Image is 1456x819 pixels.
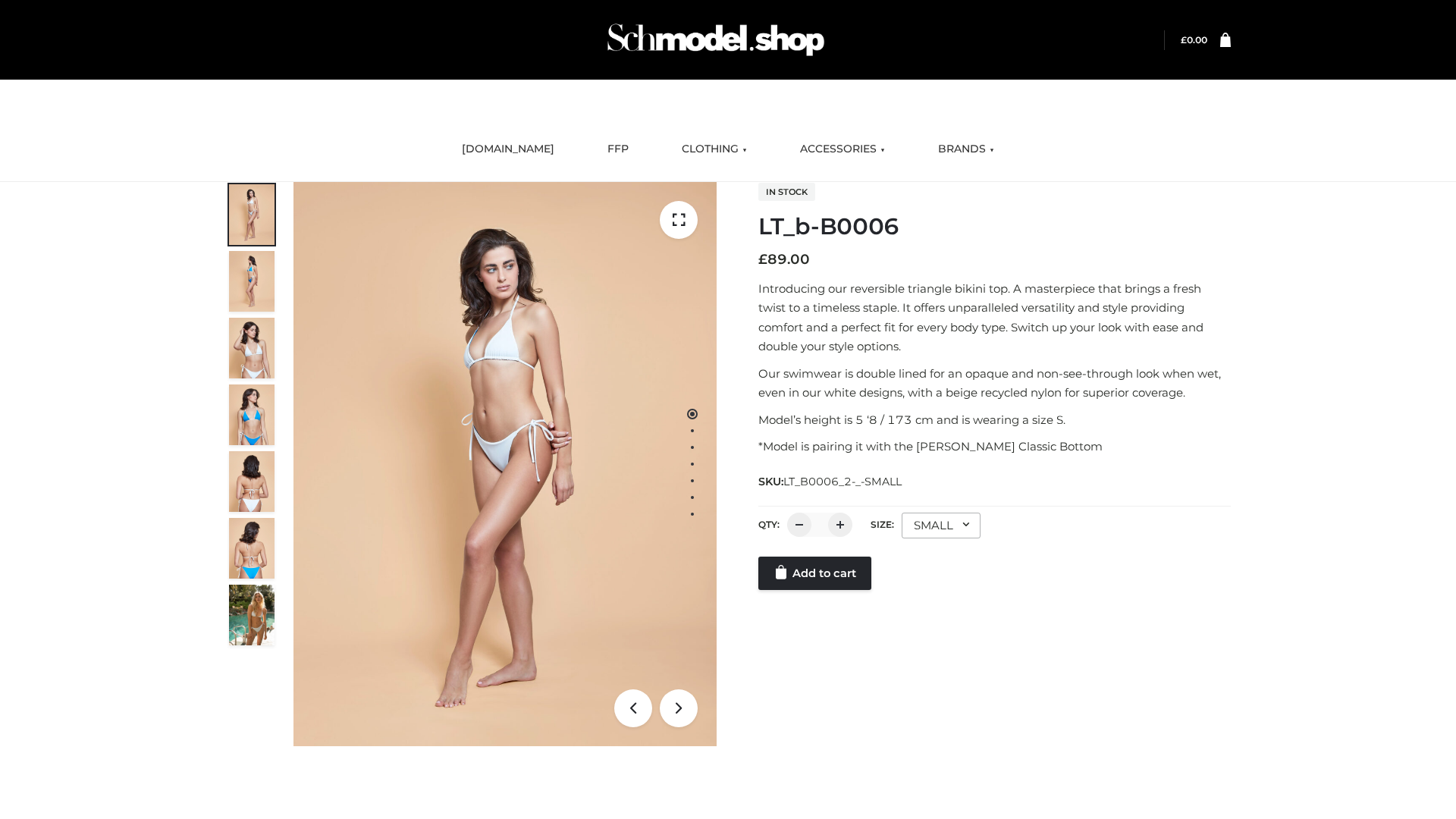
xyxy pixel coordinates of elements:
span: LT_B0006_2-_-SMALL [783,475,902,488]
span: In stock [758,183,815,201]
a: CLOTHING [670,133,758,166]
bdi: 0.00 [1181,34,1207,45]
img: ArielClassicBikiniTop_CloudNine_AzureSky_OW114ECO_4-scaled.jpg [229,384,275,445]
img: ArielClassicBikiniTop_CloudNine_AzureSky_OW114ECO_8-scaled.jpg [229,518,275,579]
a: [DOMAIN_NAME] [450,133,566,166]
label: Size: [871,519,894,530]
a: ACCESSORIES [789,133,896,166]
img: ArielClassicBikiniTop_CloudNine_AzureSky_OW114ECO_3-scaled.jpg [229,318,275,378]
img: ArielClassicBikiniTop_CloudNine_AzureSky_OW114ECO_2-scaled.jpg [229,251,275,312]
a: FFP [596,133,640,166]
img: Arieltop_CloudNine_AzureSky2.jpg [229,585,275,645]
h1: LT_b-B0006 [758,213,1231,240]
span: £ [1181,34,1187,45]
img: ArielClassicBikiniTop_CloudNine_AzureSky_OW114ECO_7-scaled.jpg [229,451,275,512]
img: ArielClassicBikiniTop_CloudNine_AzureSky_OW114ECO_1-scaled.jpg [229,184,275,245]
p: Model’s height is 5 ‘8 / 173 cm and is wearing a size S. [758,410,1231,430]
label: QTY: [758,519,780,530]
p: *Model is pairing it with the [PERSON_NAME] Classic Bottom [758,437,1231,457]
span: £ [758,251,767,268]
p: Introducing our reversible triangle bikini top. A masterpiece that brings a fresh twist to a time... [758,279,1231,356]
span: SKU: [758,472,903,491]
a: Add to cart [758,557,871,590]
img: ArielClassicBikiniTop_CloudNine_AzureSky_OW114ECO_1 [293,182,717,746]
div: SMALL [902,513,981,538]
p: Our swimwear is double lined for an opaque and non-see-through look when wet, even in our white d... [758,364,1231,403]
bdi: 89.00 [758,251,810,268]
a: £0.00 [1181,34,1207,45]
img: Schmodel Admin 964 [602,10,830,70]
a: BRANDS [927,133,1006,166]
